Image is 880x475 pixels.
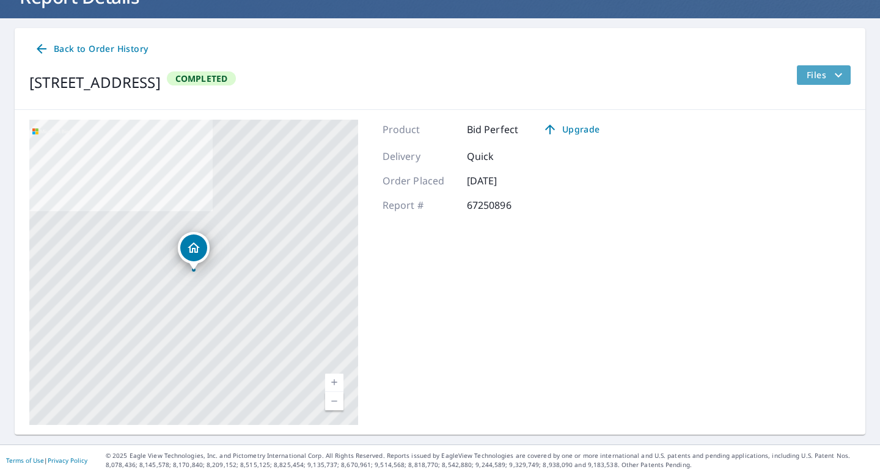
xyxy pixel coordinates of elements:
[48,456,87,465] a: Privacy Policy
[29,38,153,60] a: Back to Order History
[807,68,846,82] span: Files
[325,392,343,410] a: Current Level 17, Zoom Out
[383,149,456,164] p: Delivery
[383,198,456,212] p: Report #
[325,374,343,392] a: Current Level 17, Zoom In
[467,149,540,164] p: Quick
[467,122,519,137] p: Bid Perfect
[383,122,456,137] p: Product
[106,451,874,470] p: © 2025 Eagle View Technologies, Inc. and Pictometry International Corp. All Rights Reserved. Repo...
[467,173,540,188] p: [DATE]
[178,232,210,270] div: Dropped pin, building 1, Residential property, 6434 Mockingbird Ln S Clearwater, FL 33760
[34,42,148,57] span: Back to Order History
[467,198,540,212] p: 67250896
[533,120,609,139] a: Upgrade
[6,456,44,465] a: Terms of Use
[540,122,602,137] span: Upgrade
[168,73,235,84] span: Completed
[383,173,456,188] p: Order Placed
[796,65,851,85] button: filesDropdownBtn-67250896
[6,457,87,464] p: |
[29,71,161,93] div: [STREET_ADDRESS]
